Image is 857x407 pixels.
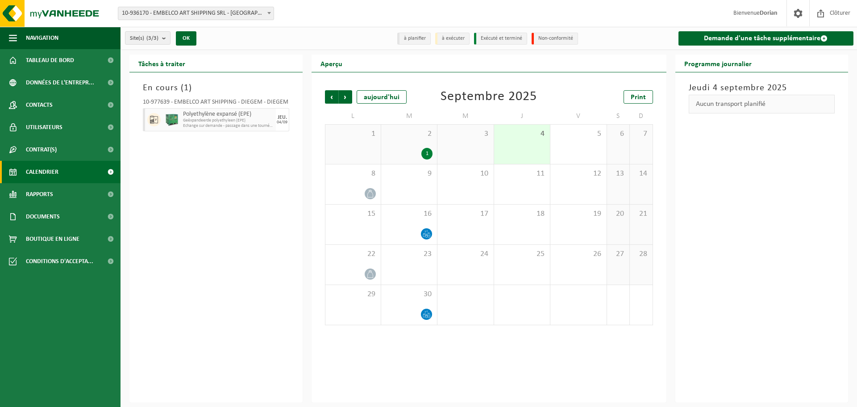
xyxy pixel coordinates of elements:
span: 30 [386,290,433,299]
td: M [381,108,437,124]
span: Utilisateurs [26,116,62,138]
a: Demande d'une tâche supplémentaire [678,31,854,46]
div: 1 [421,148,433,159]
h2: Tâches à traiter [129,55,194,72]
span: Contrat(s) [26,138,57,161]
li: Exécuté et terminé [474,33,527,45]
span: Print [631,94,646,101]
strong: Dorian [760,10,778,17]
div: Aucun transport planifié [689,95,835,113]
span: 11 [499,169,545,179]
h2: Aperçu [312,55,351,72]
span: Contacts [26,94,53,116]
span: Précédent [325,90,338,104]
span: 20 [612,209,625,219]
span: 5 [555,129,602,139]
span: Tableau de bord [26,49,74,71]
span: 10-936170 - EMBELCO ART SHIPPING SRL - ETTERBEEK [118,7,274,20]
span: 17 [442,209,489,219]
span: 23 [386,249,433,259]
td: D [630,108,653,124]
td: L [325,108,381,124]
span: 19 [555,209,602,219]
td: M [437,108,494,124]
h2: Programme journalier [675,55,761,72]
span: 9 [386,169,433,179]
h3: En cours ( ) [143,81,289,95]
span: 25 [499,249,545,259]
h3: Jeudi 4 septembre 2025 [689,81,835,95]
span: Calendrier [26,161,58,183]
span: 18 [499,209,545,219]
span: Navigation [26,27,58,49]
span: 1 [330,129,376,139]
span: 10 [442,169,489,179]
td: J [494,108,550,124]
span: 12 [555,169,602,179]
td: V [550,108,607,124]
span: 28 [634,249,648,259]
span: 14 [634,169,648,179]
span: 4 [499,129,545,139]
span: 24 [442,249,489,259]
li: à exécuter [435,33,470,45]
span: 7 [634,129,648,139]
div: JEU. [278,115,287,120]
span: 6 [612,129,625,139]
td: S [607,108,630,124]
span: 15 [330,209,376,219]
span: 1 [184,84,189,92]
span: Boutique en ligne [26,228,79,250]
li: Non-conformité [532,33,578,45]
img: PB-HB-1400-HPE-GN-01 [165,113,179,126]
span: 26 [555,249,602,259]
span: Données de l'entrepr... [26,71,94,94]
div: Septembre 2025 [441,90,537,104]
span: 29 [330,290,376,299]
span: Site(s) [130,32,158,45]
li: à planifier [397,33,431,45]
span: Geëxpandeerde polyethyleen (EPE) [183,118,274,123]
div: 10-977639 - EMBELCO ART SHIPPING - DIEGEM - DIEGEM [143,99,289,108]
span: 21 [634,209,648,219]
span: Rapports [26,183,53,206]
span: Suivant [339,90,352,104]
div: aujourd'hui [357,90,407,104]
span: Documents [26,206,60,228]
span: 13 [612,169,625,179]
count: (3/3) [146,35,158,41]
span: Polyethylène expansé (EPE) [183,111,274,118]
span: Conditions d'accepta... [26,250,93,273]
div: 04/09 [277,120,287,125]
span: 3 [442,129,489,139]
span: 16 [386,209,433,219]
a: Print [624,90,653,104]
span: 8 [330,169,376,179]
button: OK [176,31,196,46]
span: 27 [612,249,625,259]
span: Echange sur demande - passage dans une tournée fixe (traitement inclus) [183,123,274,129]
span: 2 [386,129,433,139]
button: Site(s)(3/3) [125,31,171,45]
span: 22 [330,249,376,259]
